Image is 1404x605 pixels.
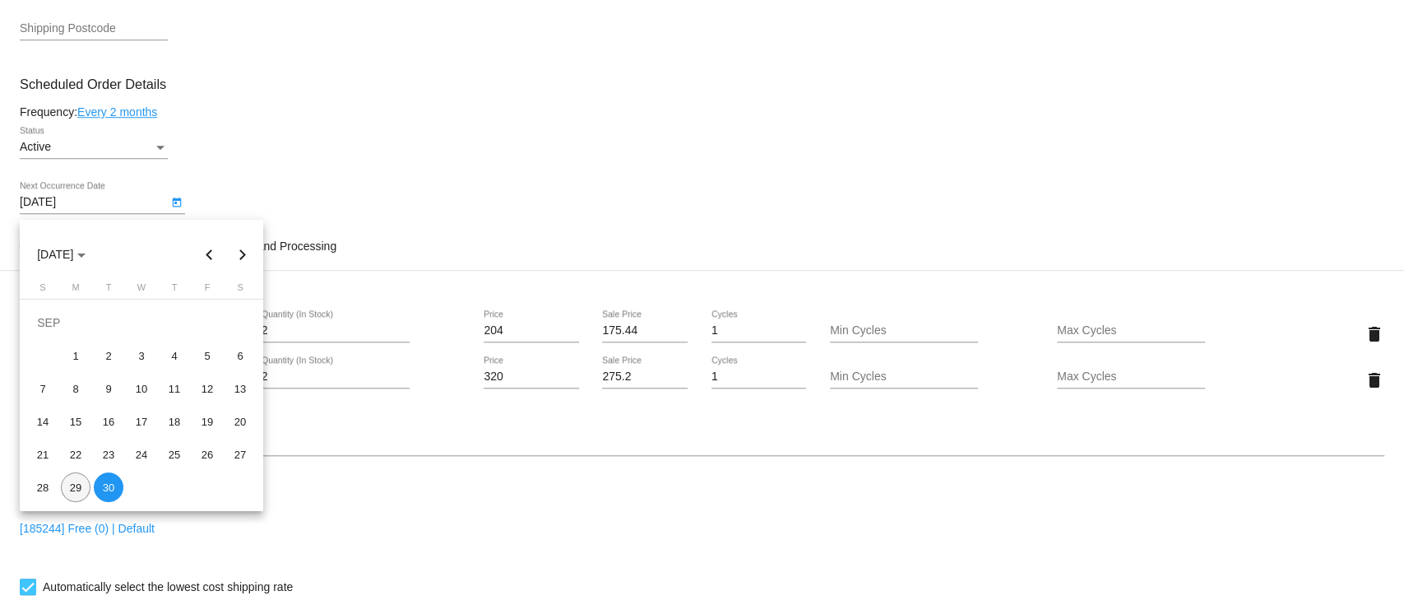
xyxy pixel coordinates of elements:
td: September 5, 2025 [191,339,224,372]
div: 5 [192,341,222,370]
span: [DATE] [37,248,86,261]
div: 10 [127,374,156,403]
th: Friday [191,282,224,299]
td: September 17, 2025 [125,405,158,438]
div: 16 [94,407,123,436]
div: 25 [160,440,189,469]
div: 7 [28,374,58,403]
td: September 28, 2025 [26,471,59,504]
div: 14 [28,407,58,436]
td: September 11, 2025 [158,372,191,405]
td: SEP [26,306,257,339]
div: 21 [28,440,58,469]
div: 19 [192,407,222,436]
div: 22 [61,440,90,469]
div: 28 [28,472,58,502]
div: 9 [94,374,123,403]
div: 6 [225,341,255,370]
div: 26 [192,440,222,469]
td: September 1, 2025 [59,339,92,372]
td: September 14, 2025 [26,405,59,438]
td: September 19, 2025 [191,405,224,438]
td: September 25, 2025 [158,438,191,471]
button: Previous month [193,238,226,271]
td: September 7, 2025 [26,372,59,405]
div: 1 [61,341,90,370]
div: 17 [127,407,156,436]
td: September 18, 2025 [158,405,191,438]
button: Next month [226,238,259,271]
div: 12 [192,374,222,403]
div: 15 [61,407,90,436]
td: September 12, 2025 [191,372,224,405]
div: 8 [61,374,90,403]
td: September 8, 2025 [59,372,92,405]
td: September 2, 2025 [92,339,125,372]
div: 4 [160,341,189,370]
td: September 20, 2025 [224,405,257,438]
td: September 4, 2025 [158,339,191,372]
td: September 24, 2025 [125,438,158,471]
td: September 6, 2025 [224,339,257,372]
td: September 10, 2025 [125,372,158,405]
th: Saturday [224,282,257,299]
button: Choose month and year [24,238,99,271]
td: September 3, 2025 [125,339,158,372]
div: 3 [127,341,156,370]
div: 24 [127,440,156,469]
td: September 26, 2025 [191,438,224,471]
th: Thursday [158,282,191,299]
td: September 13, 2025 [224,372,257,405]
div: 29 [61,472,90,502]
th: Wednesday [125,282,158,299]
div: 18 [160,407,189,436]
td: September 30, 2025 [92,471,125,504]
td: September 22, 2025 [59,438,92,471]
div: 30 [94,472,123,502]
div: 11 [160,374,189,403]
div: 20 [225,407,255,436]
td: September 29, 2025 [59,471,92,504]
th: Tuesday [92,282,125,299]
td: September 27, 2025 [224,438,257,471]
div: 23 [94,440,123,469]
div: 2 [94,341,123,370]
td: September 23, 2025 [92,438,125,471]
div: 13 [225,374,255,403]
th: Sunday [26,282,59,299]
td: September 16, 2025 [92,405,125,438]
td: September 15, 2025 [59,405,92,438]
div: 27 [225,440,255,469]
th: Monday [59,282,92,299]
td: September 9, 2025 [92,372,125,405]
td: September 21, 2025 [26,438,59,471]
